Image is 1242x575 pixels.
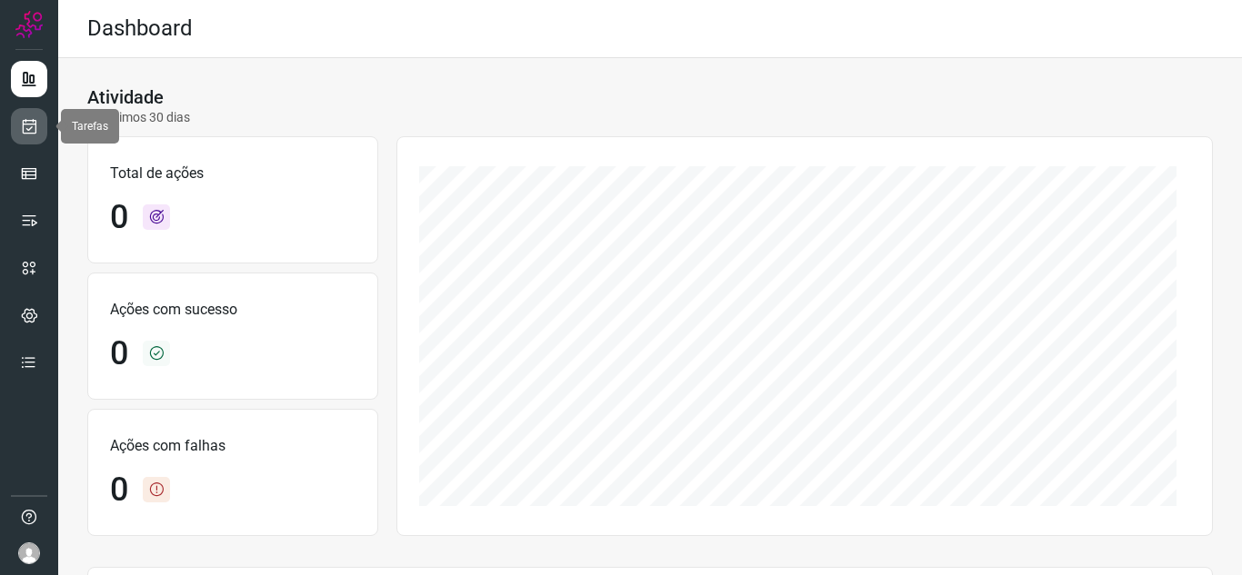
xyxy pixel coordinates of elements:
[110,435,356,457] p: Ações com falhas
[110,198,128,237] h1: 0
[110,163,356,184] p: Total de ações
[15,11,43,38] img: Logo
[87,15,193,42] h2: Dashboard
[87,108,190,127] p: Últimos 30 dias
[87,86,164,108] h3: Atividade
[110,471,128,510] h1: 0
[110,299,356,321] p: Ações com sucesso
[18,542,40,564] img: avatar-user-boy.jpg
[72,120,108,133] span: Tarefas
[110,334,128,373] h1: 0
